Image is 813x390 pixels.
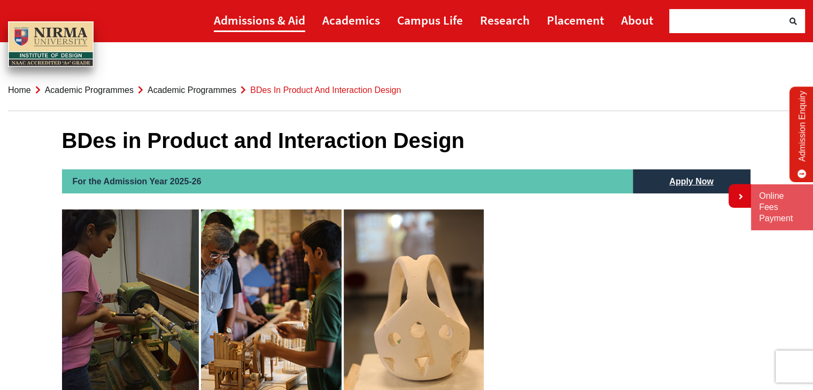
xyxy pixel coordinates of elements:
span: BDes in Product and Interaction Design [250,85,401,95]
a: About [621,8,653,32]
a: Home [8,85,31,95]
a: Apply Now [659,169,724,193]
h2: For the Admission Year 2025-26 [62,169,633,193]
a: Placement [547,8,604,32]
h1: BDes in Product and Interaction Design [62,128,752,153]
nav: breadcrumb [8,69,805,111]
a: Online Fees Payment [759,191,805,224]
a: Academic Programmes [45,85,134,95]
a: Research [480,8,530,32]
a: Academic Programmes [148,85,236,95]
a: Academics [322,8,380,32]
a: Campus Life [397,8,463,32]
a: Admissions & Aid [214,8,305,32]
img: main_logo [8,21,94,67]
